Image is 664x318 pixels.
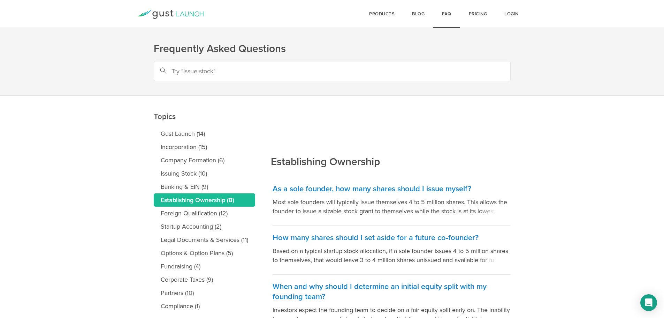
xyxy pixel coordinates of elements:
[154,286,255,299] a: Partners (10)
[154,42,511,56] h1: Frequently Asked Questions
[271,108,380,169] h2: Establishing Ownership
[154,167,255,180] a: Issuing Stock (10)
[154,260,255,273] a: Fundraising (4)
[154,180,255,193] a: Banking & EIN (9)
[273,282,511,302] h3: When and why should I determine an initial equity split with my founding team?
[273,184,511,194] h3: As a sole founder, how many shares should I issue myself?
[273,226,511,275] a: How many shares should I set aside for a future co-founder? Based on a typical startup stock allo...
[273,233,511,243] h3: How many shares should I set aside for a future co-founder?
[154,154,255,167] a: Company Formation (6)
[154,140,255,154] a: Incorporation (15)
[154,299,255,313] a: Compliance (1)
[154,62,255,124] h2: Topics
[154,233,255,246] a: Legal Documents & Services (11)
[154,273,255,286] a: Corporate Taxes (9)
[154,127,255,140] a: Gust Launch (14)
[154,246,255,260] a: Options & Option Plans (5)
[154,61,511,81] input: Try "Issue stock"
[273,246,511,265] p: Based on a typical startup stock allocation, if a sole founder issues 4 to 5 million shares to th...
[273,198,511,216] p: Most sole founders will typically issue themselves 4 to 5 million shares. This allows the founder...
[154,220,255,233] a: Startup Accounting (2)
[154,193,255,207] a: Establishing Ownership (8)
[640,294,657,311] div: Open Intercom Messenger
[154,207,255,220] a: Foreign Qualification (12)
[273,177,511,226] a: As a sole founder, how many shares should I issue myself? Most sole founders will typically issue...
